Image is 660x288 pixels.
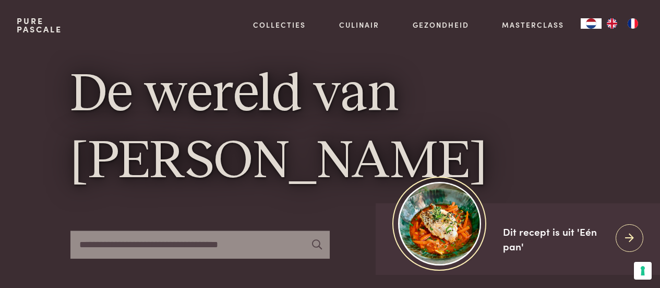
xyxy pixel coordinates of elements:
[634,262,652,280] button: Uw voorkeuren voor toestemming voor trackingtechnologieën
[398,182,481,265] img: https://admin.purepascale.com/wp-content/uploads/2025/08/home_recept_link.jpg
[339,19,379,30] a: Culinair
[622,18,643,29] a: FR
[503,224,607,254] div: Dit recept is uit 'Eén pan'
[253,19,306,30] a: Collecties
[602,18,643,29] ul: Language list
[581,18,643,29] aside: Language selected: Nederlands
[70,63,590,196] h1: De wereld van [PERSON_NAME]
[17,17,62,33] a: PurePascale
[581,18,602,29] a: NL
[413,19,469,30] a: Gezondheid
[602,18,622,29] a: EN
[502,19,564,30] a: Masterclass
[376,203,660,275] a: https://admin.purepascale.com/wp-content/uploads/2025/08/home_recept_link.jpg Dit recept is uit '...
[581,18,602,29] div: Language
